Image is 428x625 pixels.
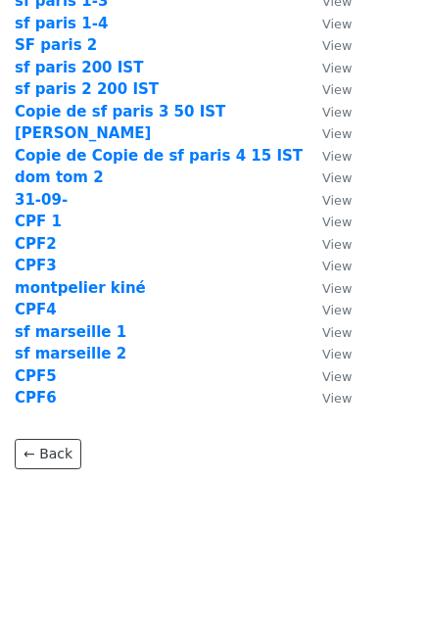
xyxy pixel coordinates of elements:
small: View [322,391,352,406]
a: View [303,103,352,120]
a: dom tom 2 [15,168,104,186]
small: View [322,82,352,97]
a: Copie de Copie de sf paris 4 15 IST [15,147,303,165]
a: CPF2 [15,235,57,253]
a: CPF6 [15,389,57,407]
iframe: Chat Widget [330,531,428,625]
a: View [303,257,352,274]
a: CPF3 [15,257,57,274]
small: View [322,193,352,208]
a: View [303,235,352,253]
small: View [322,149,352,164]
a: SF paris 2 [15,36,97,54]
a: Copie de sf paris 3 50 IST [15,103,225,120]
a: CPF4 [15,301,57,318]
a: View [303,15,352,32]
small: View [322,259,352,273]
small: View [322,215,352,229]
a: sf paris 2 200 IST [15,80,159,98]
a: View [303,389,352,407]
small: View [322,105,352,120]
a: View [303,124,352,142]
a: View [303,168,352,186]
small: View [322,303,352,317]
a: View [303,367,352,385]
a: View [303,279,352,297]
a: CPF5 [15,367,57,385]
a: View [303,323,352,341]
small: View [322,281,352,296]
a: sf marseille 2 [15,345,126,362]
a: sf paris 200 IST [15,59,143,76]
a: View [303,301,352,318]
a: sf marseille 1 [15,323,126,341]
a: montpelier kiné [15,279,146,297]
a: View [303,59,352,76]
small: View [322,369,352,384]
a: sf paris 1-4 [15,15,108,32]
a: View [303,345,352,362]
a: 31-09- [15,191,68,209]
div: Widget de chat [330,531,428,625]
a: [PERSON_NAME] [15,124,151,142]
a: CPF 1 [15,213,62,230]
small: View [322,170,352,185]
a: View [303,36,352,54]
a: View [303,80,352,98]
small: View [322,38,352,53]
a: View [303,213,352,230]
small: View [322,347,352,361]
small: View [322,126,352,141]
small: View [322,17,352,31]
small: View [322,61,352,75]
small: View [322,325,352,340]
a: ← Back [15,439,81,469]
a: View [303,191,352,209]
a: View [303,147,352,165]
small: View [322,237,352,252]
